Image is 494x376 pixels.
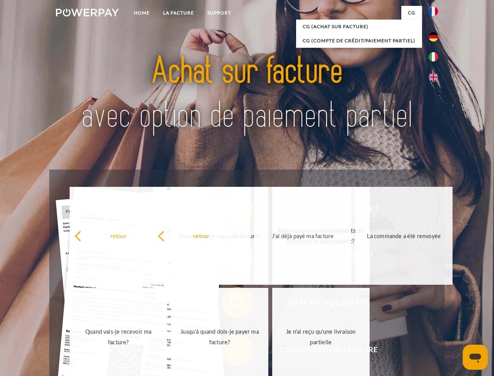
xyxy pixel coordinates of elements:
[277,326,365,347] div: Je n'ai reçu qu'une livraison partielle
[74,230,162,241] div: retour
[360,230,448,241] div: La commande a été renvoyée
[429,52,438,61] img: it
[158,230,246,241] div: retour
[429,72,438,82] img: en
[74,326,162,347] div: Quand vais-je recevoir ma facture?
[259,230,347,241] div: J'ai déjà payé ma facture
[75,38,419,150] img: title-powerpay_fr.svg
[127,6,156,20] a: Home
[176,326,264,347] div: Jusqu'à quand dois-je payer ma facture?
[296,20,422,34] a: CG (achat sur facture)
[429,32,438,42] img: de
[296,34,422,48] a: CG (Compte de crédit/paiement partiel)
[56,9,119,16] img: logo-powerpay-white.svg
[463,345,488,370] iframe: Bouton de lancement de la fenêtre de messagerie
[429,7,438,16] img: fr
[401,6,422,20] a: CG
[156,6,201,20] a: LA FACTURE
[201,6,238,20] a: Support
